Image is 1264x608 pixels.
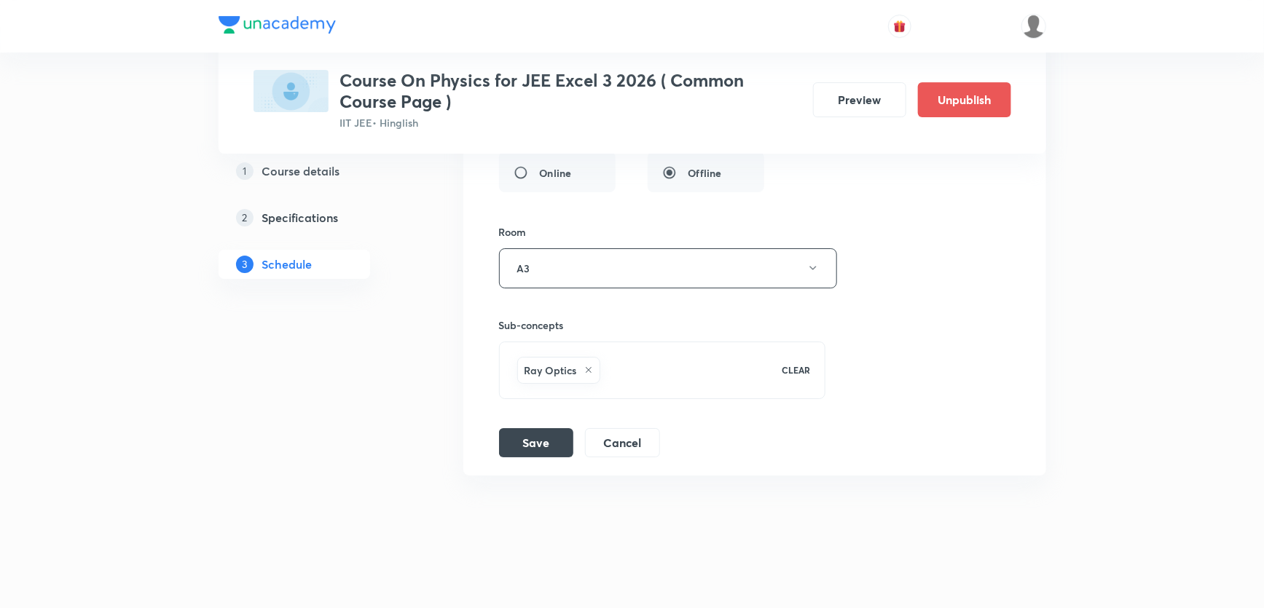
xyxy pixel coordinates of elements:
[340,115,801,130] p: IIT JEE • Hinglish
[499,248,837,288] button: A3
[525,363,577,378] h6: Ray Optics
[499,224,527,240] h6: Room
[918,82,1011,117] button: Unpublish
[219,16,336,33] img: Company Logo
[236,162,254,180] p: 1
[219,16,336,37] a: Company Logo
[236,256,254,273] p: 3
[499,317,826,333] h6: Sub-concepts
[1021,14,1046,39] img: Vivek Patil
[813,82,906,117] button: Preview
[262,162,340,180] h5: Course details
[340,70,801,112] h3: Course On Physics for JEE Excel 3 2026 ( Common Course Page )
[585,428,660,457] button: Cancel
[254,70,329,112] img: 9FDA000B-3887-4CF9-B156-26F1585C695B_plus.png
[262,256,313,273] h5: Schedule
[236,209,254,226] p: 2
[219,157,417,186] a: 1Course details
[219,203,417,232] a: 2Specifications
[893,20,906,33] img: avatar
[888,15,911,38] button: avatar
[262,209,339,226] h5: Specifications
[782,363,810,376] p: CLEAR
[499,428,573,457] button: Save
